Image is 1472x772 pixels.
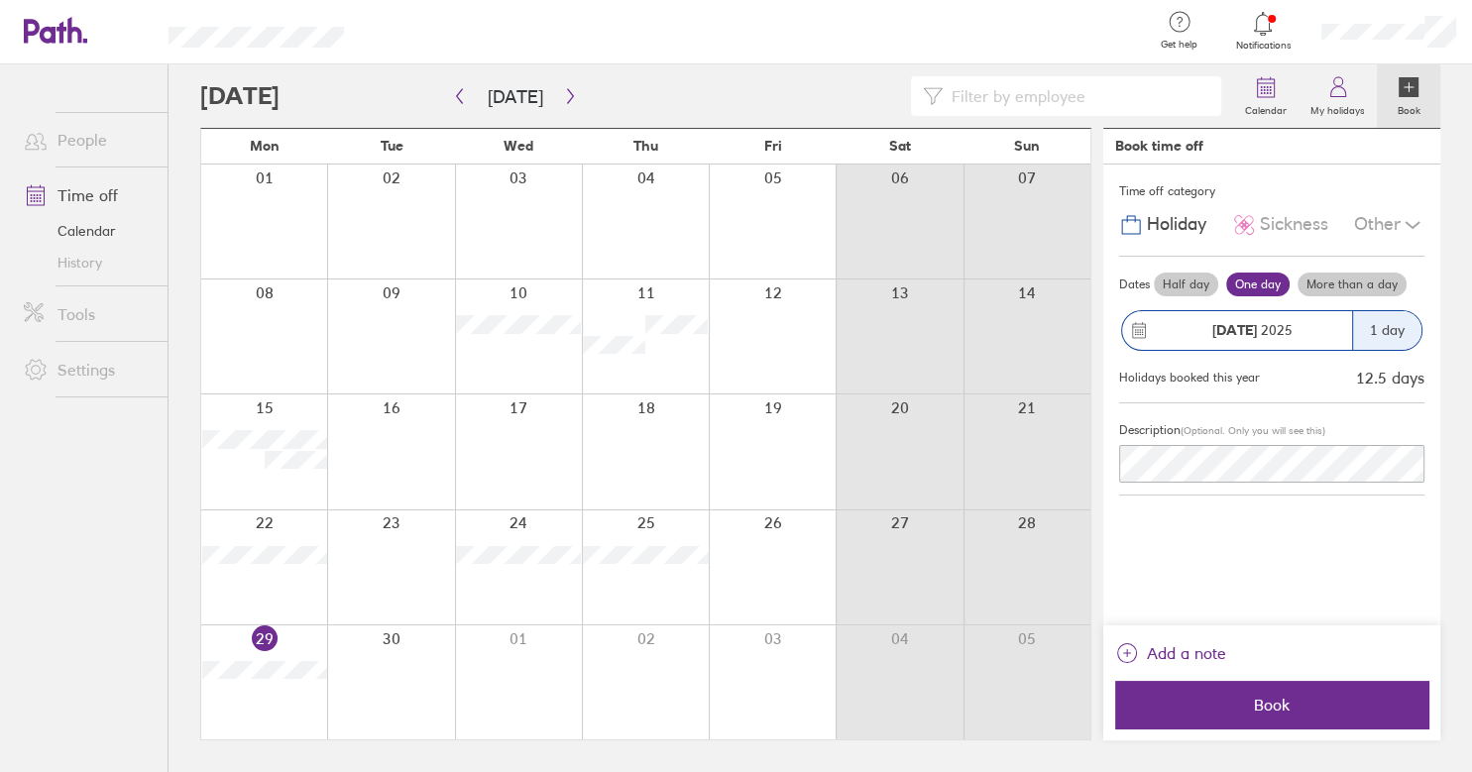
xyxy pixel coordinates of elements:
label: Book [1386,99,1432,117]
button: [DATE] [472,80,559,113]
a: Book [1377,64,1440,128]
div: Holidays booked this year [1119,371,1260,385]
a: Settings [8,350,168,389]
label: Half day [1154,273,1218,296]
button: [DATE] 20251 day [1119,300,1424,361]
label: Calendar [1233,99,1299,117]
span: Sun [1014,138,1040,154]
a: Calendar [8,215,168,247]
div: 12.5 days [1356,369,1424,386]
span: Dates [1119,277,1150,291]
span: Thu [633,138,658,154]
span: Book [1129,696,1415,714]
label: More than a day [1298,273,1407,296]
span: (Optional. Only you will see this) [1181,424,1325,437]
a: My holidays [1299,64,1377,128]
span: Description [1119,422,1181,437]
strong: [DATE] [1212,321,1257,339]
span: Mon [250,138,280,154]
span: Sat [889,138,911,154]
span: Sickness [1260,214,1328,235]
span: Tue [381,138,403,154]
label: My holidays [1299,99,1377,117]
a: Calendar [1233,64,1299,128]
a: History [8,247,168,278]
div: Book time off [1115,138,1203,154]
a: Notifications [1231,10,1296,52]
div: 1 day [1352,311,1421,350]
span: 2025 [1212,322,1293,338]
a: Tools [8,294,168,334]
button: Book [1115,681,1428,728]
label: One day [1226,273,1290,296]
span: Holiday [1147,214,1206,235]
span: Fri [764,138,782,154]
input: Filter by employee [943,77,1209,115]
span: Wed [504,138,533,154]
div: Time off category [1119,176,1424,206]
a: Time off [8,175,168,215]
button: Add a note [1115,637,1226,669]
div: Other [1354,206,1424,244]
a: People [8,120,168,160]
span: Notifications [1231,40,1296,52]
span: Add a note [1147,637,1226,669]
span: Get help [1147,39,1211,51]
